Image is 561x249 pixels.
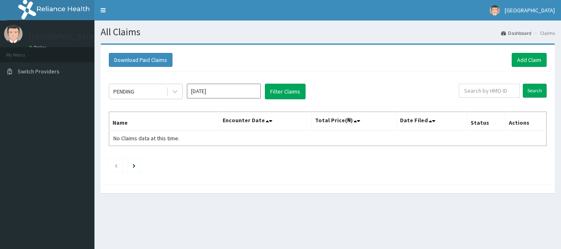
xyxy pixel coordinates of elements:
[459,84,520,98] input: Search by HMO ID
[113,87,134,96] div: PENDING
[29,45,48,50] a: Online
[523,84,547,98] input: Search
[109,53,172,67] button: Download Paid Claims
[501,30,531,37] a: Dashboard
[29,33,97,41] p: [GEOGRAPHIC_DATA]
[114,162,118,169] a: Previous page
[101,27,555,37] h1: All Claims
[512,53,547,67] a: Add Claim
[265,84,306,99] button: Filter Claims
[467,112,506,131] th: Status
[397,112,467,131] th: Date Filed
[187,84,261,98] input: Select Month and Year
[311,112,397,131] th: Total Price(₦)
[113,135,179,142] span: No Claims data at this time.
[4,25,23,43] img: User Image
[18,68,60,75] span: Switch Providers
[490,5,500,16] img: User Image
[505,112,546,131] th: Actions
[505,7,555,14] span: [GEOGRAPHIC_DATA]
[532,30,555,37] li: Claims
[219,112,311,131] th: Encounter Date
[133,162,136,169] a: Next page
[109,112,219,131] th: Name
